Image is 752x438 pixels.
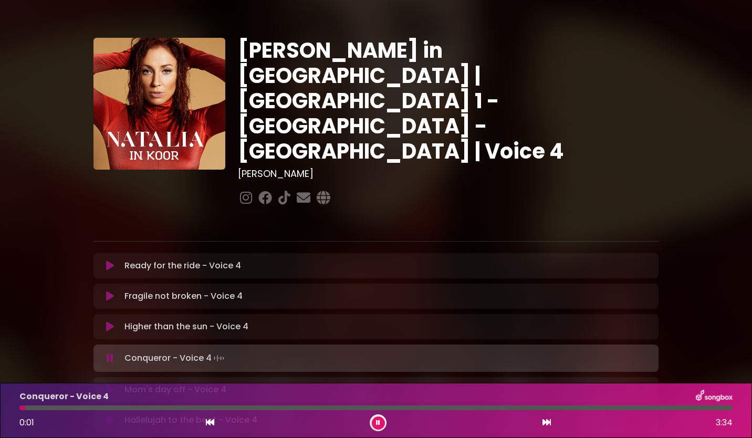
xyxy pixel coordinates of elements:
[716,416,733,429] span: 3:34
[212,351,226,366] img: waveform4.gif
[19,416,34,429] span: 0:01
[124,290,243,303] p: Fragile not broken - Voice 4
[124,259,241,272] p: Ready for the ride - Voice 4
[238,38,659,164] h1: [PERSON_NAME] in [GEOGRAPHIC_DATA] | [GEOGRAPHIC_DATA] 1 - [GEOGRAPHIC_DATA] - [GEOGRAPHIC_DATA] ...
[124,351,226,366] p: Conqueror - Voice 4
[124,320,248,333] p: Higher than the sun - Voice 4
[19,390,109,403] p: Conqueror - Voice 4
[696,390,733,403] img: songbox-logo-white.png
[93,38,225,170] img: YTVS25JmS9CLUqXqkEhs
[238,168,659,180] h3: [PERSON_NAME]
